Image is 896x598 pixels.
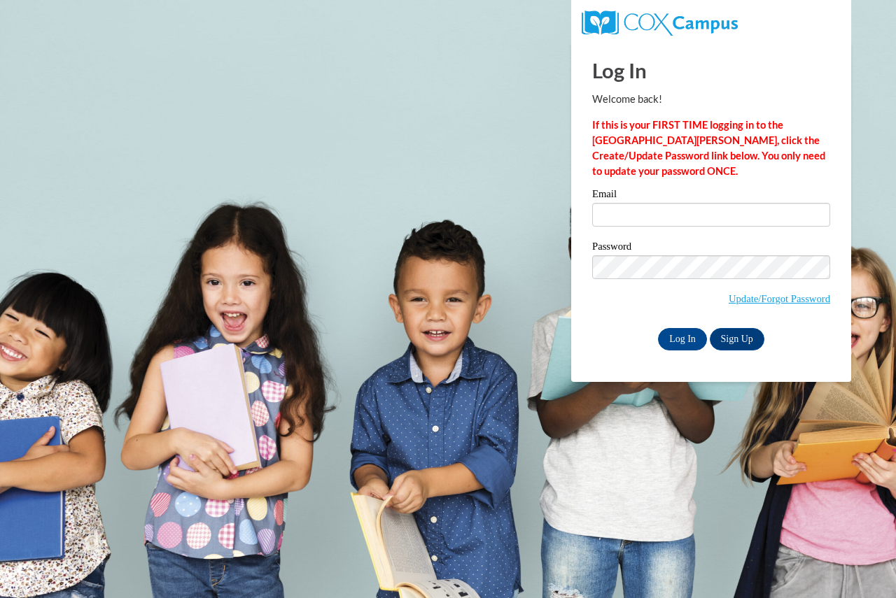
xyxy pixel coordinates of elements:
p: Welcome back! [592,92,830,107]
label: Password [592,241,830,255]
input: Log In [658,328,707,350]
a: COX Campus [582,16,738,28]
a: Update/Forgot Password [729,293,830,304]
h1: Log In [592,56,830,85]
label: Email [592,189,830,203]
strong: If this is your FIRST TIME logging in to the [GEOGRAPHIC_DATA][PERSON_NAME], click the Create/Upd... [592,119,825,177]
a: Sign Up [710,328,764,350]
img: COX Campus [582,10,738,36]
